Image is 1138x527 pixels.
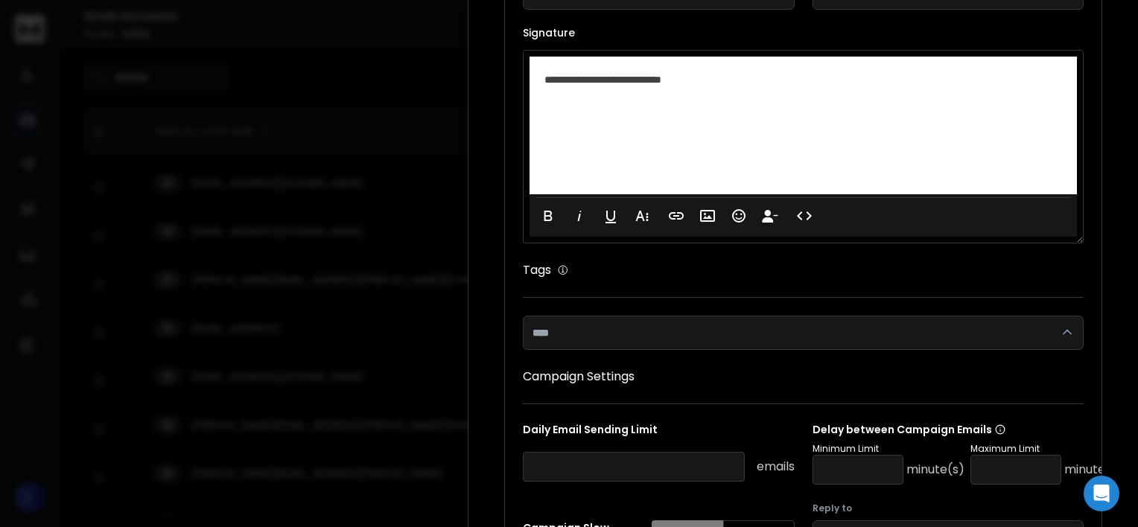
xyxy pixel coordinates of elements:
[813,422,1122,437] p: Delay between Campaign Emails
[523,261,551,279] h1: Tags
[813,443,964,455] p: Minimum Limit
[662,201,690,231] button: Insert Link (Ctrl+K)
[523,422,795,443] p: Daily Email Sending Limit
[757,458,795,476] p: emails
[756,201,784,231] button: Insert Unsubscribe Link
[534,201,562,231] button: Bold (Ctrl+B)
[597,201,625,231] button: Underline (Ctrl+U)
[693,201,722,231] button: Insert Image (Ctrl+P)
[906,461,964,479] p: minute(s)
[1084,476,1119,511] div: Open Intercom Messenger
[523,368,1084,386] h1: Campaign Settings
[565,201,594,231] button: Italic (Ctrl+I)
[790,201,818,231] button: Code View
[970,443,1122,455] p: Maximum Limit
[813,502,1084,514] label: Reply to
[523,28,1084,38] label: Signature
[628,201,656,231] button: More Text
[1064,461,1122,479] p: minute(s)
[725,201,753,231] button: Emoticons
